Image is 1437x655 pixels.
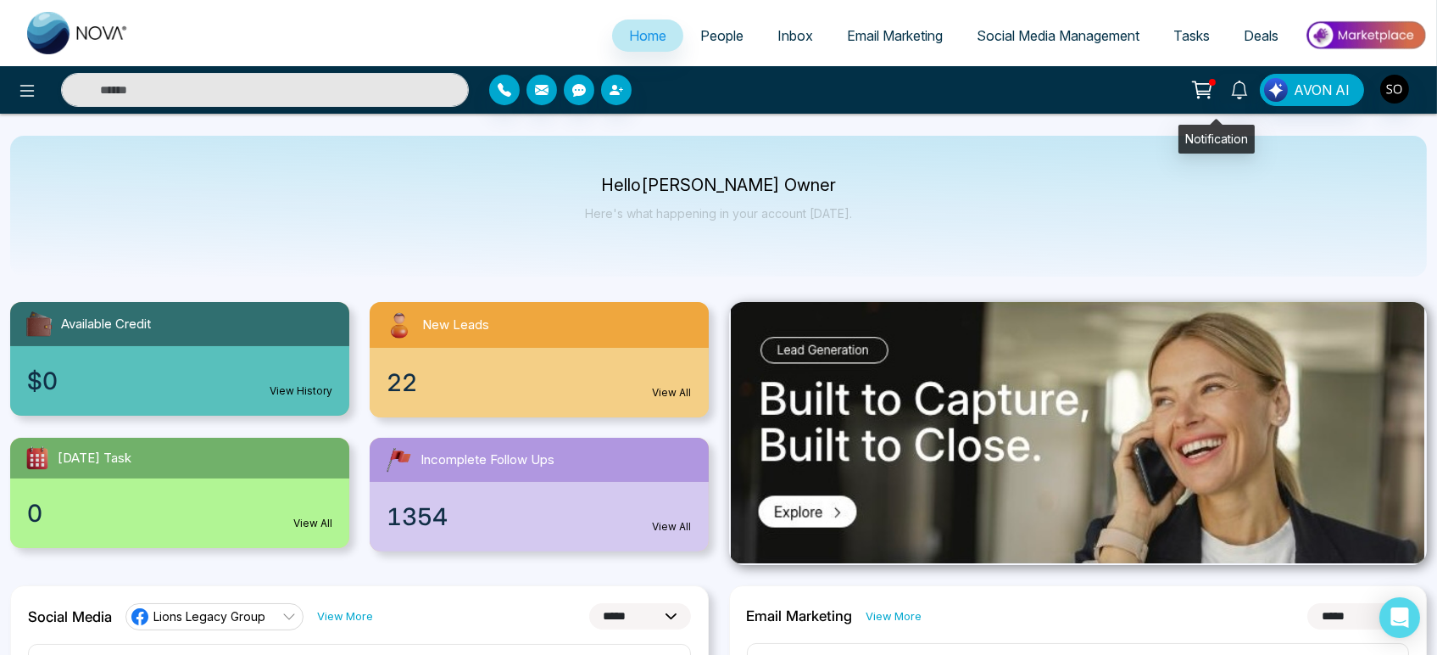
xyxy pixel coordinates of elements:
img: Lead Flow [1264,78,1288,102]
img: followUps.svg [383,445,414,475]
span: 1354 [387,499,448,535]
a: View All [653,519,692,535]
a: Tasks [1156,20,1227,52]
a: View History [270,383,332,399]
a: Incomplete Follow Ups1354View All [359,438,719,551]
img: Nova CRM Logo [27,12,129,54]
img: User Avatar [1380,75,1409,104]
span: Home [629,27,666,44]
a: Inbox [760,20,830,52]
img: newLeads.svg [383,309,415,341]
a: Social Media Management [960,20,1156,52]
a: View All [653,385,692,400]
span: Social Media Management [977,27,1139,44]
span: 22 [387,365,417,400]
span: AVON AI [1294,80,1350,100]
p: Hello [PERSON_NAME] Owner [585,178,852,193]
p: Here's what happening in your account [DATE]. [585,206,852,221]
span: People [700,27,744,44]
button: AVON AI [1260,74,1364,106]
img: . [731,302,1424,563]
span: [DATE] Task [58,449,131,468]
a: New Leads22View All [359,302,719,417]
img: todayTask.svg [24,445,51,472]
span: Email Marketing [847,27,943,44]
a: View More [866,608,922,624]
div: Open Intercom Messenger [1379,597,1420,638]
span: Inbox [777,27,813,44]
a: Deals [1227,20,1295,52]
a: People [683,20,760,52]
h2: Email Marketing [747,607,853,624]
span: Incomplete Follow Ups [421,451,554,470]
span: Available Credit [61,315,151,334]
img: Market-place.gif [1304,16,1427,54]
div: Notification [1178,125,1255,154]
img: availableCredit.svg [24,309,54,339]
span: Tasks [1173,27,1210,44]
a: Home [612,20,683,52]
span: New Leads [422,316,489,335]
a: View More [317,608,373,624]
a: Email Marketing [830,20,960,52]
span: 0 [27,495,42,531]
span: Lions Legacy Group [153,608,265,624]
span: $0 [27,363,58,399]
a: View All [293,516,332,531]
h2: Social Media [28,608,112,625]
span: Deals [1244,27,1278,44]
